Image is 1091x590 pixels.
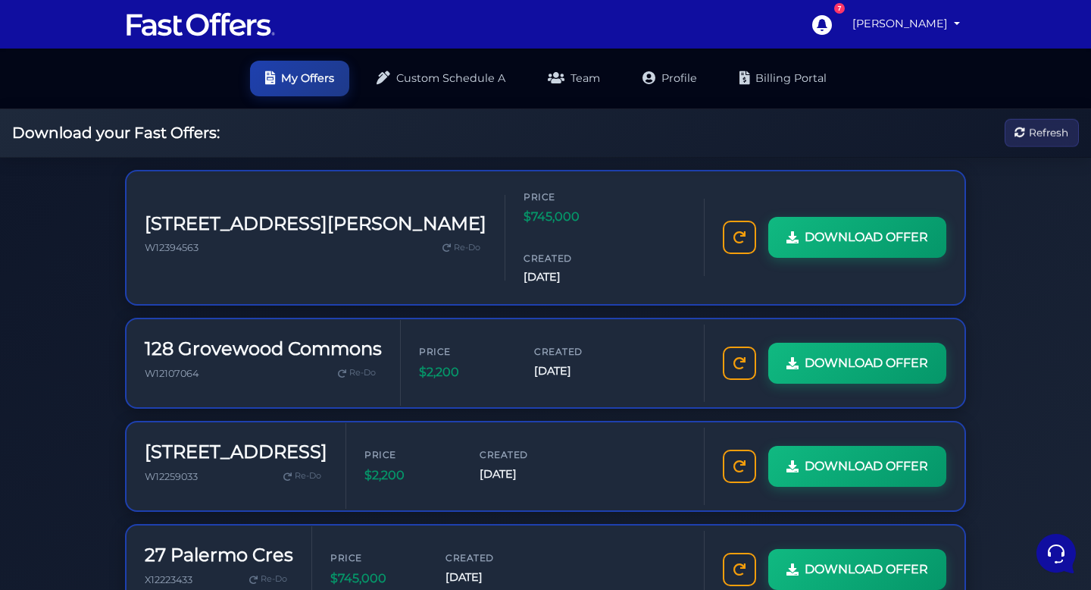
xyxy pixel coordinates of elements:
[419,344,510,359] span: Price
[18,103,285,149] a: AuraYou:I tried refresh and reload and it does not work2mo ago
[198,450,291,485] button: Help
[349,366,376,380] span: Re-Do
[145,213,486,235] h3: [STREET_ADDRESS][PERSON_NAME]
[242,109,279,123] p: 2mo ago
[145,368,199,379] span: W12107064
[480,447,571,462] span: Created
[12,124,220,142] h2: Download your Fast Offers:
[834,3,845,14] div: 7
[277,466,327,486] a: Re-Do
[1033,531,1079,576] iframe: Customerly Messenger Launcher
[64,168,233,183] span: Aura
[24,111,55,141] img: dark
[243,570,293,589] a: Re-Do
[805,560,928,579] span: DOWNLOAD OFFER
[242,168,279,181] p: 2mo ago
[330,551,421,565] span: Price
[534,344,625,359] span: Created
[804,7,839,42] a: 7
[145,242,199,253] span: W12394563
[480,466,571,483] span: [DATE]
[533,61,615,96] a: Team
[724,61,842,96] a: Billing Portal
[768,343,946,384] a: DOWNLOAD OFFER
[245,85,279,97] a: See all
[364,447,455,462] span: Price
[105,450,199,485] button: Messages
[130,472,173,485] p: Messages
[45,472,71,485] p: Home
[24,274,103,286] span: Find an Answer
[524,251,614,265] span: Created
[261,573,287,586] span: Re-Do
[295,469,321,483] span: Re-Do
[1005,119,1079,147] button: Refresh
[24,213,279,243] button: Start a Conversation
[12,12,255,61] h2: Hello [PERSON_NAME] 👋
[534,362,625,380] span: [DATE]
[419,362,510,382] span: $2,200
[145,441,327,463] h3: [STREET_ADDRESS]
[34,306,248,322] input: Search for an Article...
[145,471,198,482] span: W12259033
[250,61,349,96] a: My Offers
[627,61,712,96] a: Profile
[361,61,520,96] a: Custom Schedule A
[768,549,946,590] a: DOWNLOAD OFFER
[805,353,928,373] span: DOWNLOAD OFFER
[805,457,928,476] span: DOWNLOAD OFFER
[12,450,105,485] button: Home
[445,569,536,586] span: [DATE]
[18,162,285,207] a: AuraGood day! I'm here to help you get the app working again. Could you please tell me more about...
[330,569,421,588] span: $745,000
[524,207,614,227] span: $745,000
[64,109,233,124] span: Aura
[332,363,382,383] a: Re-Do
[145,574,192,585] span: X12223433
[64,186,233,201] p: Good day! I'm here to help you get the app working again. Could you please tell me more about the...
[445,551,536,565] span: Created
[24,85,123,97] span: Your Conversations
[768,446,946,487] a: DOWNLOAD OFFER
[235,472,255,485] p: Help
[805,228,928,247] span: DOWNLOAD OFFER
[145,544,293,566] h3: 27 Palermo Cres
[64,127,233,143] p: You: I tried refresh and reload and it does not work
[454,241,480,255] span: Re-Do
[109,222,212,234] span: Start a Conversation
[145,338,382,360] h3: 128 Grovewood Commons
[846,9,966,39] a: [PERSON_NAME]
[436,238,486,258] a: Re-Do
[524,268,614,286] span: [DATE]
[364,466,455,485] span: $2,200
[1029,124,1068,141] span: Refresh
[524,190,614,204] span: Price
[24,169,55,199] img: dark
[189,274,279,286] a: Open Help Center
[768,217,946,258] a: DOWNLOAD OFFER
